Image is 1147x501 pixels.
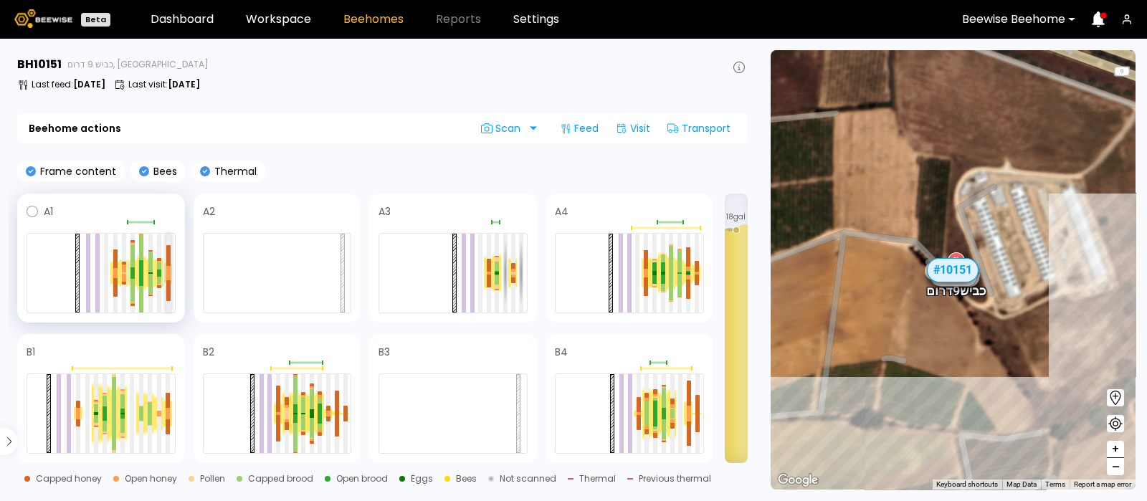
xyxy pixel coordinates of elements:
[579,474,616,483] div: Thermal
[36,474,102,483] div: Capped honey
[379,206,391,216] h4: A3
[246,14,311,25] a: Workspace
[168,78,200,90] b: [DATE]
[336,474,388,483] div: Open brood
[343,14,404,25] a: Beehomes
[203,206,215,216] h4: A2
[248,474,313,483] div: Capped brood
[436,14,481,25] span: Reports
[1107,441,1124,458] button: +
[481,123,525,134] span: Scan
[554,117,604,140] div: Feed
[456,474,477,483] div: Bees
[927,258,979,282] div: # 10151
[81,13,110,27] div: Beta
[203,347,214,357] h4: B2
[555,347,568,357] h4: B4
[411,474,433,483] div: Eggs
[500,474,556,483] div: Not scanned
[27,347,35,357] h4: B1
[774,471,822,490] a: Open this area in Google Maps (opens a new window)
[610,117,656,140] div: Visit
[662,117,736,140] div: Transport
[67,60,209,69] span: כביש 9 דרום, [GEOGRAPHIC_DATA]
[29,123,121,133] b: Beehome actions
[32,80,105,89] p: Last feed :
[73,78,105,90] b: [DATE]
[36,166,116,176] p: Frame content
[555,206,568,216] h4: A4
[926,268,986,298] div: כביש 9 דרום
[151,14,214,25] a: Dashboard
[14,9,72,28] img: Beewise logo
[149,166,177,176] p: Bees
[726,214,746,221] span: 18 gal
[125,474,177,483] div: Open honey
[1045,480,1065,488] a: Terms (opens in new tab)
[925,262,971,280] div: # 10213
[1074,480,1131,488] a: Report a map error
[513,14,559,25] a: Settings
[1006,479,1037,490] button: Map Data
[128,80,200,89] p: Last visit :
[44,206,53,216] h4: A1
[931,267,976,286] div: # 10085
[200,474,225,483] div: Pollen
[936,479,998,490] button: Keyboard shortcuts
[639,474,711,483] div: Previous thermal
[774,471,822,490] img: Google
[1112,458,1120,476] span: –
[1111,440,1120,458] span: +
[1107,458,1124,475] button: –
[17,59,62,70] h3: BH 10151
[379,347,390,357] h4: B3
[210,166,257,176] p: Thermal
